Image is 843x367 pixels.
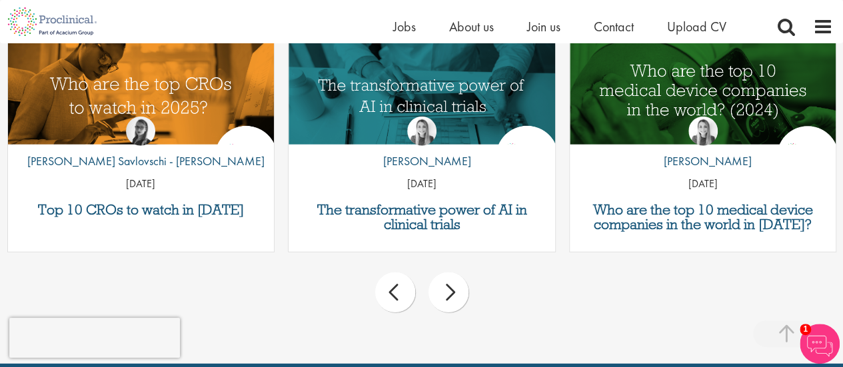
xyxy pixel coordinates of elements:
img: Chatbot [800,324,840,364]
p: [PERSON_NAME] [373,153,470,170]
img: Top 10 Medical Device Companies 2024 [570,27,836,165]
a: Link to a post [570,27,836,145]
a: Hannah Burke [PERSON_NAME] [373,117,470,177]
a: Jobs [393,18,416,35]
a: The transformative power of AI in clinical trials [295,202,548,232]
a: Top 10 CROs to watch in [DATE] [15,202,268,217]
a: About us [449,18,494,35]
iframe: reCAPTCHA [9,318,180,358]
img: Theodora Savlovschi - Wicks [126,117,155,146]
img: Hannah Burke [407,117,436,146]
a: Theodora Savlovschi - Wicks [PERSON_NAME] Savlovschi - [PERSON_NAME] [17,117,264,177]
a: Who are the top 10 medical device companies in the world in [DATE]? [576,202,830,232]
a: Link to a post [8,27,275,145]
a: Contact [594,18,634,35]
div: prev [375,272,415,312]
img: The Transformative Power of AI in Clinical Trials | Proclinical [289,27,555,165]
div: next [428,272,468,312]
p: [PERSON_NAME] Savlovschi - [PERSON_NAME] [17,153,264,170]
a: Upload CV [667,18,726,35]
a: Join us [527,18,560,35]
p: [DATE] [289,177,555,192]
img: Top 10 CROs 2025 | Proclinical [8,27,275,165]
p: [DATE] [8,177,275,192]
a: Link to a post [289,27,555,145]
p: [PERSON_NAME] [654,153,752,170]
img: Hannah Burke [688,117,718,146]
a: Hannah Burke [PERSON_NAME] [654,117,752,177]
p: [DATE] [570,177,836,192]
span: 1 [800,324,811,335]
